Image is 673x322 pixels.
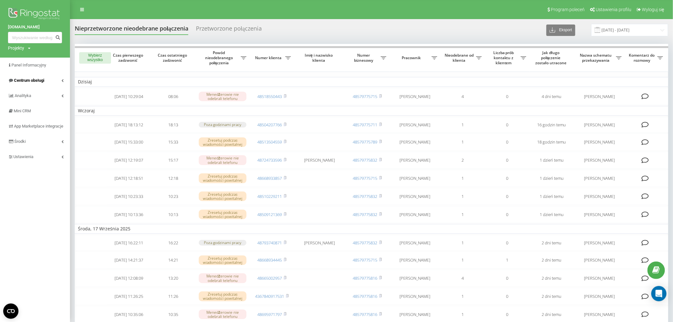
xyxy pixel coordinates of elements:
[253,55,285,60] span: Numer klienta
[353,275,378,281] a: 48579775816
[485,252,530,269] td: 1
[485,235,530,251] td: 0
[8,45,24,51] div: Projekty
[596,7,631,12] span: Ustawienia profilu
[151,152,196,169] td: 15:17
[353,139,378,145] a: 48579775789
[574,170,625,187] td: [PERSON_NAME]
[441,170,485,187] td: 1
[255,293,284,299] a: 4367840917531
[75,25,188,35] div: Nieprzetworzone nieodebrane połączenia
[107,152,151,169] td: [DATE] 12:19:07
[574,117,625,133] td: [PERSON_NAME]
[353,293,378,299] a: 48579775816
[258,139,282,145] a: 48513504559
[107,206,151,223] td: [DATE] 10:13:36
[574,206,625,223] td: [PERSON_NAME]
[14,139,26,144] span: Środki
[151,170,196,187] td: 12:18
[258,175,282,181] a: 48668933857
[3,304,18,319] button: Open CMP widget
[300,53,340,63] span: Imię i nazwisko klienta
[530,235,574,251] td: 2 dni temu
[156,53,191,63] span: Czas ostatniego zadzwonić
[14,108,31,113] span: Mini CRM
[353,212,378,217] a: 48579775832
[390,288,441,305] td: [PERSON_NAME]
[353,175,378,181] a: 48579775715
[530,188,574,205] td: 1 dzień temu
[353,257,378,263] a: 48579775715
[258,212,282,217] a: 48509121369
[199,255,246,265] div: Zresetuj podczas wiadomości powitalnej
[530,134,574,150] td: 18 godzin temu
[574,88,625,105] td: [PERSON_NAME]
[485,188,530,205] td: 0
[485,117,530,133] td: 0
[8,24,62,30] a: [DOMAIN_NAME]
[390,134,441,150] td: [PERSON_NAME]
[107,252,151,269] td: [DATE] 14:21:37
[199,122,246,127] div: Poza godzinami pracy
[577,53,616,63] span: Nazwa schematu przekazywania
[441,188,485,205] td: 1
[530,170,574,187] td: 1 dzień temu
[574,288,625,305] td: [PERSON_NAME]
[199,240,246,245] div: Poza godzinami pracy
[574,235,625,251] td: [PERSON_NAME]
[151,252,196,269] td: 14:21
[107,288,151,305] td: [DATE] 11:26:25
[294,235,345,251] td: [PERSON_NAME]
[258,240,282,246] a: 48793740871
[151,88,196,105] td: 08:06
[258,311,282,317] a: 48695971797
[551,7,585,12] span: Program poleceń
[15,93,31,98] span: Analityka
[258,193,282,199] a: 48510229211
[485,152,530,169] td: 0
[574,134,625,150] td: [PERSON_NAME]
[535,50,569,65] span: Jak długo połączenie zostało utracone
[107,235,151,251] td: [DATE] 16:22:11
[530,88,574,105] td: 4 dni temu
[485,170,530,187] td: 0
[530,270,574,287] td: 2 dni temu
[390,117,441,133] td: [PERSON_NAME]
[390,88,441,105] td: [PERSON_NAME]
[441,152,485,169] td: 2
[441,288,485,305] td: 1
[390,152,441,169] td: [PERSON_NAME]
[574,252,625,269] td: [PERSON_NAME]
[107,188,151,205] td: [DATE] 10:23:33
[574,188,625,205] td: [PERSON_NAME]
[530,117,574,133] td: 16 godzin temu
[353,94,378,99] a: 48579775715
[107,134,151,150] td: [DATE] 15:33:00
[485,134,530,150] td: 0
[199,310,246,319] div: Menedżerowie nie odebrali telefonu
[258,275,282,281] a: 48665002957
[485,288,530,305] td: 0
[393,55,432,60] span: Pracownik
[574,152,625,169] td: [PERSON_NAME]
[107,88,151,105] td: [DATE] 10:29:04
[258,122,282,128] a: 48504207766
[199,92,246,101] div: Menedżerowie nie odebrali telefonu
[112,53,146,63] span: Czas pierwszego zadzwonić
[151,134,196,150] td: 15:33
[353,311,378,317] a: 48579775816
[353,193,378,199] a: 48579775832
[390,170,441,187] td: [PERSON_NAME]
[151,288,196,305] td: 11:26
[390,188,441,205] td: [PERSON_NAME]
[11,63,46,67] span: Panel Informacyjny
[353,240,378,246] a: 48579775832
[151,206,196,223] td: 10:13
[258,94,282,99] a: 48518550443
[441,117,485,133] td: 1
[151,188,196,205] td: 10:23
[574,270,625,287] td: [PERSON_NAME]
[196,25,262,35] div: Przetworzone połączenia
[151,117,196,133] td: 18:13
[441,270,485,287] td: 4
